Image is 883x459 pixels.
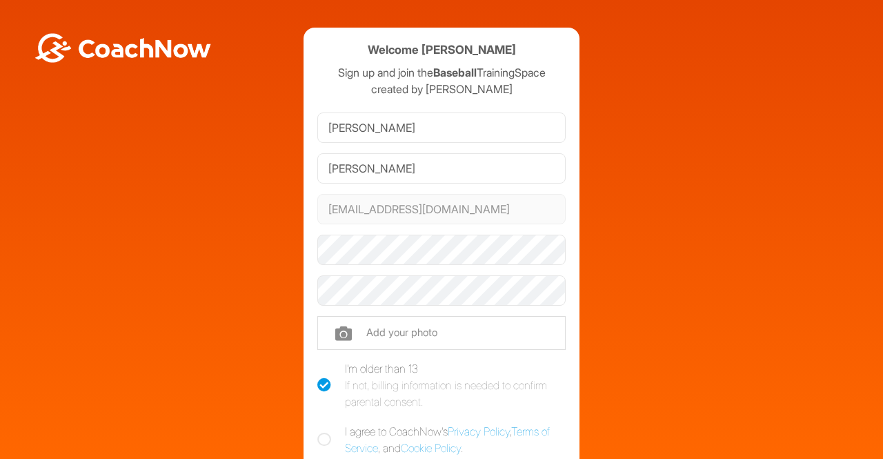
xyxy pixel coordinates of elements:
[33,33,212,63] img: BwLJSsUCoWCh5upNqxVrqldRgqLPVwmV24tXu5FoVAoFEpwwqQ3VIfuoInZCoVCoTD4vwADAC3ZFMkVEQFDAAAAAElFTkSuQmCC
[433,66,477,79] strong: Baseball
[345,360,566,410] div: I'm older than 13
[448,424,510,438] a: Privacy Policy
[345,424,550,455] a: Terms of Service
[345,377,566,410] div: If not, billing information is needed to confirm parental consent.
[368,41,516,59] h4: Welcome [PERSON_NAME]
[317,153,566,184] input: Last Name
[317,423,566,456] label: I agree to CoachNow's , , and .
[401,441,461,455] a: Cookie Policy
[317,113,566,143] input: First Name
[317,81,566,97] p: created by [PERSON_NAME]
[317,64,566,81] p: Sign up and join the TrainingSpace
[317,194,566,224] input: Email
